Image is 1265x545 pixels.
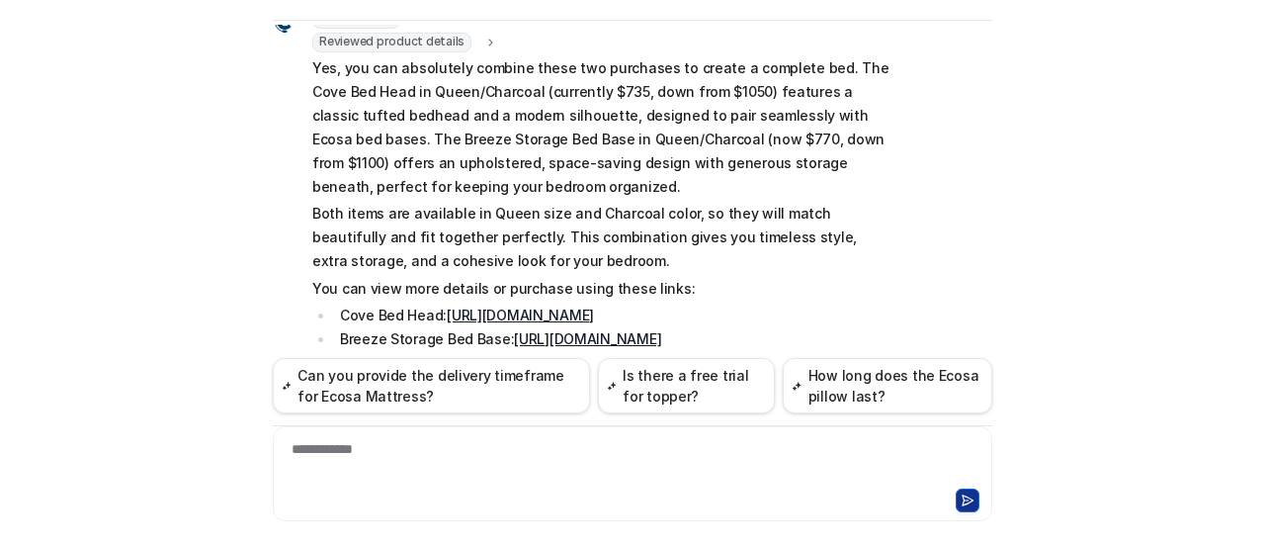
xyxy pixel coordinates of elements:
[783,358,992,413] button: How long does the Ecosa pillow last?
[334,327,890,351] li: Breeze Storage Bed Base:
[312,9,400,29] span: Searched list
[312,355,890,379] p: Would you like tips for assembly or help choosing matching bedding?
[312,202,890,273] p: Both items are available in Queen size and Charcoal color, so they will match beautifully and fit...
[273,358,590,413] button: Can you provide the delivery timeframe for Ecosa Mattress?
[312,56,890,199] p: Yes, you can absolutely combine these two purchases to create a complete bed. The Cove Bed Head i...
[598,358,775,413] button: Is there a free trial for topper?
[514,330,661,347] a: [URL][DOMAIN_NAME]
[447,307,594,323] a: [URL][DOMAIN_NAME]
[312,33,471,52] span: Reviewed product details
[312,277,890,301] p: You can view more details or purchase using these links:
[334,304,890,327] li: Cove Bed Head:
